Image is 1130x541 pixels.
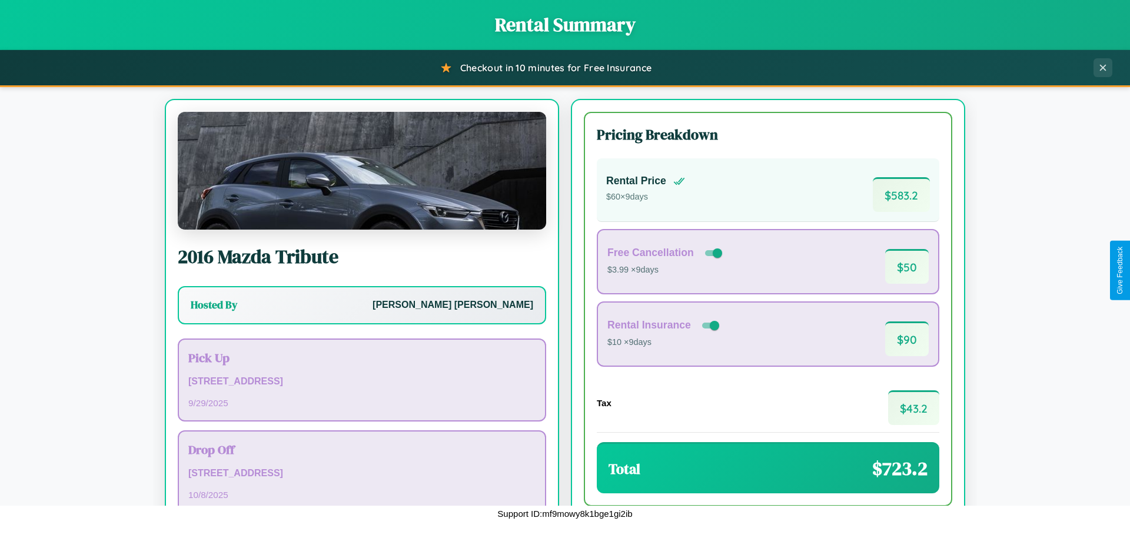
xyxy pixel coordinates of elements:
[597,398,611,408] h4: Tax
[188,487,536,503] p: 10 / 8 / 2025
[597,125,939,144] h3: Pricing Breakdown
[606,190,685,205] p: $ 60 × 9 days
[12,12,1118,38] h1: Rental Summary
[188,349,536,366] h3: Pick Up
[609,459,640,479] h3: Total
[607,263,724,278] p: $3.99 × 9 days
[460,62,652,74] span: Checkout in 10 minutes for Free Insurance
[607,247,694,259] h4: Free Cancellation
[178,244,546,270] h2: 2016 Mazda Tribute
[606,175,666,187] h4: Rental Price
[188,395,536,411] p: 9 / 29 / 2025
[497,506,632,522] p: Support ID: mf9mowy8k1bge1gi2ib
[178,112,546,230] img: Mazda Tribute
[188,373,536,390] p: [STREET_ADDRESS]
[885,321,929,356] span: $ 90
[607,335,722,350] p: $10 × 9 days
[191,298,237,312] h3: Hosted By
[885,249,929,284] span: $ 50
[188,465,536,482] p: [STREET_ADDRESS]
[873,177,930,212] span: $ 583.2
[607,319,691,331] h4: Rental Insurance
[1116,247,1124,294] div: Give Feedback
[872,456,928,482] span: $ 723.2
[888,390,939,425] span: $ 43.2
[373,297,533,314] p: [PERSON_NAME] [PERSON_NAME]
[188,441,536,458] h3: Drop Off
